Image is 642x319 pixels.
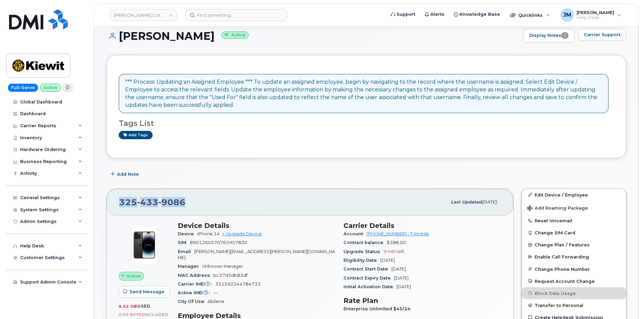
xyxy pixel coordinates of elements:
button: Change Phone Number [522,263,626,275]
span: Last updated [451,200,482,205]
span: 9086 [158,197,185,207]
span: Enterprise Unlimited $45/24 [343,306,414,311]
span: — [213,290,218,295]
span: 8901260570765957830 [190,240,247,245]
span: Manager [178,264,202,269]
span: Email [178,249,194,254]
span: Contract Expiry Date [343,275,394,281]
span: Enable Call Forwarding [535,254,589,259]
a: Add tags [119,131,153,139]
a: Support [386,8,420,21]
span: 325 [119,197,185,207]
span: Carrier IMEI [178,282,215,287]
button: Add Roaming Package [522,201,626,215]
button: Request Account Change [522,275,626,287]
span: Change Plan / Features [535,242,590,247]
h3: Tags List [119,119,614,128]
span: [DATE] [380,258,395,263]
a: Alerts [420,8,449,21]
span: Contract Start Date [343,266,391,271]
span: [DATE] [396,284,411,289]
button: Change Plan / Features [522,239,626,251]
input: Find something... [185,9,287,21]
span: 433 [137,197,158,207]
span: Eligibility Date [343,258,380,263]
span: Add Roaming Package [527,206,588,212]
span: Account [343,231,367,236]
span: Knowledge Base [460,11,500,18]
h3: Carrier Details [343,222,501,230]
h3: Device Details [178,222,335,230]
button: Add Note [106,168,145,180]
span: [DATE] [391,266,406,271]
span: Alerts [430,11,444,18]
span: Contract balance [343,240,387,245]
div: *** Process: Updating an Assigned Employee *** To update an assigned employee, begin by navigatin... [125,78,602,109]
span: MAC Address [178,273,213,278]
span: [PERSON_NAME][EMAIL_ADDRESS][PERSON_NAME][DOMAIN_NAME] [178,249,335,260]
button: Block Data Usage [522,287,626,299]
h3: Rate Plan [343,297,501,305]
span: JM [563,11,571,19]
span: 351592244784733 [215,282,261,287]
span: 9 mth left [383,249,404,254]
iframe: Messenger Launcher [613,290,637,314]
span: 9.52 GB [119,304,137,309]
img: image20231002-3703462-njx0qo.jpeg [124,225,164,265]
span: 2 [561,32,569,39]
span: Device [178,231,197,236]
span: 0.00 Bytes [119,312,144,317]
span: Active IMEI [178,290,213,295]
span: Carrier Support [584,31,621,38]
span: SIM [178,240,190,245]
span: $388.00 [387,240,406,245]
a: Edit Device / Employee [522,189,626,201]
span: bc37d3db83df [213,273,248,278]
span: iPhone 14 [197,231,220,236]
span: Send Message [129,289,164,295]
span: used [137,304,151,309]
span: Help Desk [577,15,614,20]
span: Active [126,273,141,279]
span: [PERSON_NAME] [577,10,614,15]
button: Reset Voicemail [522,215,626,227]
span: Initial Activation Date [343,284,396,289]
h1: [PERSON_NAME] [106,30,520,42]
button: Carrier Support [578,29,626,41]
span: [DATE] [394,275,409,281]
a: + Upgrade Device [222,231,262,236]
div: Jonas Mutoke [556,8,626,22]
button: Send Message [119,286,170,298]
span: City Of Use [178,299,208,304]
span: Unknown Manager [202,264,243,269]
div: Quicklinks [505,8,554,22]
small: Active [221,31,249,39]
span: Add Note [117,171,139,177]
span: Quicklinks [518,12,543,18]
a: Kiewit Corporation [110,9,177,21]
span: Upgrade Status [343,249,383,254]
span: Support [396,11,415,18]
button: Change SIM Card [522,227,626,239]
a: Display Notes2 [523,29,575,43]
span: [DATE] [482,200,497,205]
a: [PHONE_NUMBER] - T-Mobile [367,231,429,236]
button: Transfer to Personal [522,299,626,311]
span: Abilene [208,299,224,304]
a: Knowledge Base [449,8,505,21]
button: Enable Call Forwarding [522,251,626,263]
